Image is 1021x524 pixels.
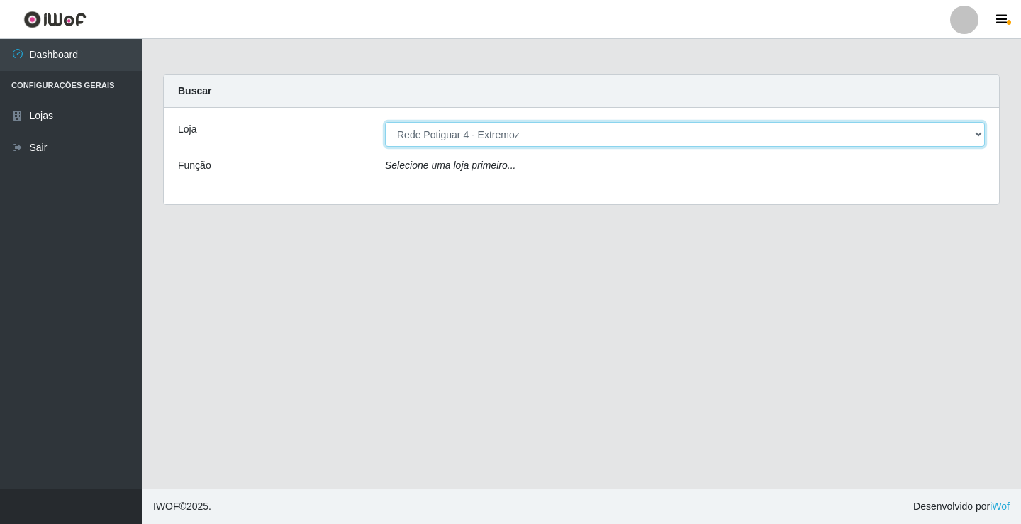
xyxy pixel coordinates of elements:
span: IWOF [153,501,179,512]
a: iWof [990,501,1010,512]
i: Selecione uma loja primeiro... [385,160,515,171]
span: Desenvolvido por [913,499,1010,514]
img: CoreUI Logo [23,11,87,28]
label: Loja [178,122,196,137]
label: Função [178,158,211,173]
span: © 2025 . [153,499,211,514]
strong: Buscar [178,85,211,96]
